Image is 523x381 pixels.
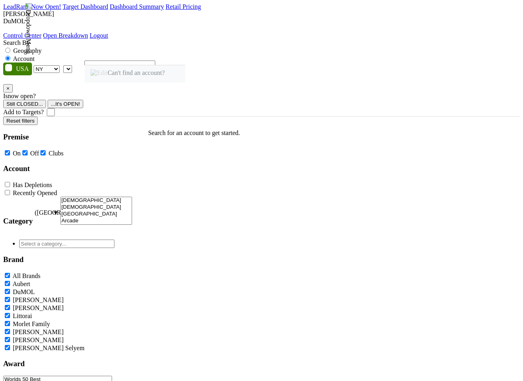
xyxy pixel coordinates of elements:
[48,150,63,157] label: Clubs
[3,133,132,141] h3: Premise
[13,288,35,295] label: DuMOL
[35,209,51,233] span: ([GEOGRAPHIC_DATA])
[6,85,10,91] span: ×
[43,32,88,39] a: Open Breakdown
[13,55,34,62] label: Account
[13,337,64,343] label: [PERSON_NAME]
[90,32,108,39] a: Logout
[61,218,132,224] option: Arcade
[12,272,40,279] label: All Brands
[3,109,44,116] label: Add to Targets?
[3,100,46,108] button: Still CLOSED...
[13,47,42,54] label: Geography
[3,117,38,125] button: Reset filters
[3,359,132,368] h3: Award
[3,10,520,18] div: [PERSON_NAME]
[3,84,13,93] button: Close
[110,3,164,10] a: Dashboard Summary
[3,32,42,39] a: Control Center
[3,217,33,226] h3: Category
[31,3,61,10] a: Now Open!
[90,69,165,76] span: Can't find an account?
[3,93,520,100] div: Is now open?
[3,255,132,264] h3: Brand
[13,189,57,196] label: Recently Opened
[12,280,30,287] label: Aubert
[13,329,64,335] label: [PERSON_NAME]
[3,3,30,10] a: LeadRank
[166,3,201,10] a: Retail Pricing
[19,240,114,248] input: Select a category...
[13,181,52,188] label: Has Depletions
[3,32,108,39] div: Dropdown Menu
[13,296,64,303] label: [PERSON_NAME]
[61,211,132,218] option: [GEOGRAPHIC_DATA]
[61,204,132,211] option: [DEMOGRAPHIC_DATA]
[53,210,59,216] span: ▼
[13,312,32,319] label: Littorai
[148,129,240,137] p: Search for an account to get started.
[3,18,25,24] span: DuMOL
[90,69,108,77] img: Edit
[48,100,83,108] button: ...It's OPEN!
[3,164,132,173] h3: Account
[61,197,132,204] option: [DEMOGRAPHIC_DATA]
[25,3,32,54] img: Dropdown Menu
[13,150,21,157] label: On
[3,39,30,46] span: Search By
[13,345,84,351] label: [PERSON_NAME] Selyem
[30,150,39,157] label: Off
[63,3,108,10] a: Target Dashboard
[13,304,64,311] label: [PERSON_NAME]
[13,321,50,327] label: Morlet Family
